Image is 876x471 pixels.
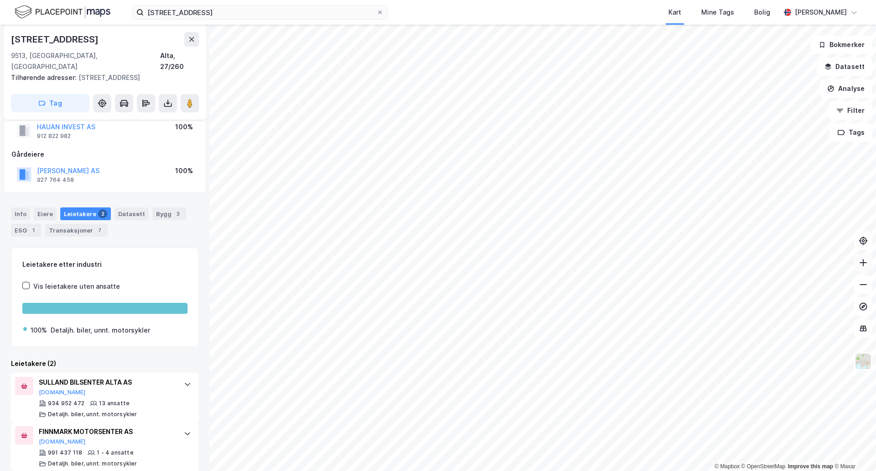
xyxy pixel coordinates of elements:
div: Eiere [34,207,57,220]
div: SULLAND BILSENTER ALTA AS [39,377,175,388]
a: Improve this map [788,463,833,470]
div: [STREET_ADDRESS] [11,32,100,47]
div: Detaljh. biler, unnt. motorsykler [48,460,137,467]
button: [DOMAIN_NAME] [39,438,86,445]
div: 1 - 4 ansatte [97,449,134,456]
div: Kontrollprogram for chat [830,427,876,471]
a: Mapbox [714,463,740,470]
button: Analyse [819,79,872,98]
img: logo.f888ab2527a4732fd821a326f86c7f29.svg [15,4,110,20]
button: Tags [830,123,872,142]
button: Filter [829,101,872,120]
div: 991 437 118 [48,449,82,456]
img: Z [855,353,872,370]
div: 2 [98,209,107,218]
div: Alta, 27/260 [160,50,199,72]
div: 13 ansatte [99,400,130,407]
div: Bygg [152,207,186,220]
div: Detaljh. biler, unnt. motorsykler [51,325,150,336]
div: 3 [173,209,182,218]
div: Leietakere etter industri [22,259,188,270]
div: Detaljh. biler, unnt. motorsykler [48,411,137,418]
iframe: Chat Widget [830,427,876,471]
input: Søk på adresse, matrikkel, gårdeiere, leietakere eller personer [144,5,376,19]
div: Gårdeiere [11,149,198,160]
div: 7 [95,226,104,235]
div: Kart [668,7,681,18]
button: Datasett [817,58,872,76]
div: 1 [29,226,38,235]
div: 912 822 982 [37,132,71,140]
div: Vis leietakere uten ansatte [33,281,120,292]
div: [PERSON_NAME] [795,7,847,18]
a: OpenStreetMap [741,463,786,470]
div: Datasett [115,207,149,220]
div: Transaksjoner [45,224,108,237]
div: [STREET_ADDRESS] [11,72,192,83]
div: 927 764 458 [37,176,74,184]
div: Bolig [754,7,770,18]
div: ESG [11,224,42,237]
div: 934 952 472 [48,400,84,407]
div: Mine Tags [701,7,734,18]
div: Info [11,207,30,220]
button: Bokmerker [811,36,872,54]
span: Tilhørende adresser: [11,74,78,81]
div: 100% [31,325,47,336]
button: Tag [11,94,89,112]
div: FINNMARK MOTORSENTER AS [39,426,175,437]
div: 9513, [GEOGRAPHIC_DATA], [GEOGRAPHIC_DATA] [11,50,160,72]
div: Leietakere [60,207,111,220]
div: Leietakere (2) [11,358,199,369]
div: 100% [175,165,193,176]
button: [DOMAIN_NAME] [39,389,86,396]
div: 100% [175,122,193,132]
